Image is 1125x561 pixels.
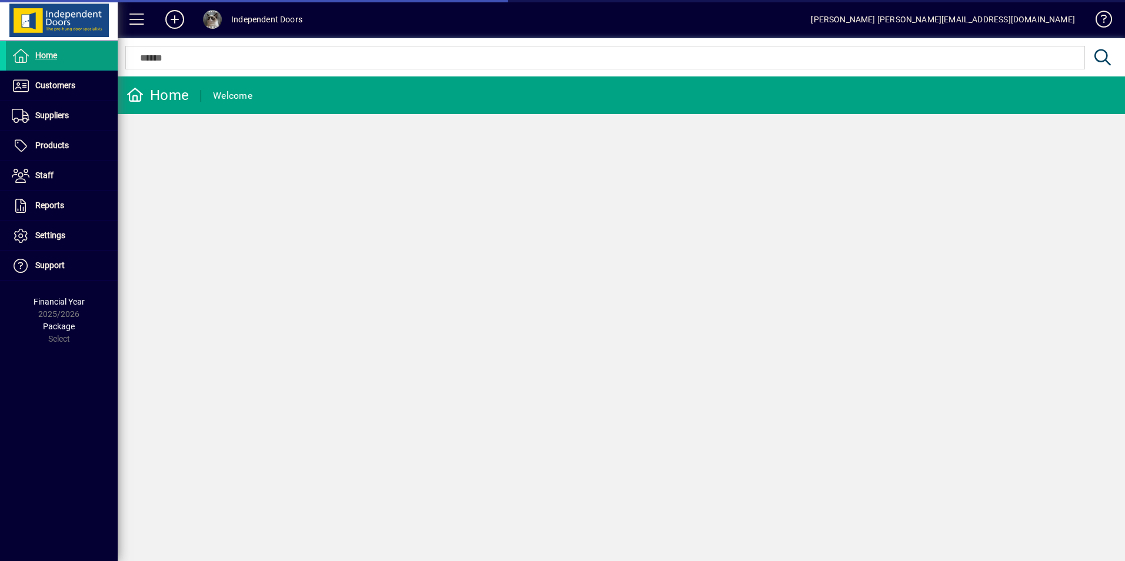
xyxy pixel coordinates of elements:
[231,10,302,29] div: Independent Doors
[6,251,118,280] a: Support
[1087,2,1110,41] a: Knowledge Base
[127,86,189,105] div: Home
[811,10,1075,29] div: [PERSON_NAME] [PERSON_NAME][EMAIL_ADDRESS][DOMAIN_NAME]
[6,101,118,131] a: Suppliers
[35,141,69,150] span: Products
[35,111,69,120] span: Suppliers
[35,51,57,60] span: Home
[6,131,118,161] a: Products
[34,297,85,306] span: Financial Year
[194,9,231,30] button: Profile
[6,161,118,191] a: Staff
[6,71,118,101] a: Customers
[213,86,252,105] div: Welcome
[6,191,118,221] a: Reports
[43,322,75,331] span: Package
[6,221,118,251] a: Settings
[35,171,54,180] span: Staff
[35,201,64,210] span: Reports
[35,261,65,270] span: Support
[156,9,194,30] button: Add
[35,231,65,240] span: Settings
[35,81,75,90] span: Customers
